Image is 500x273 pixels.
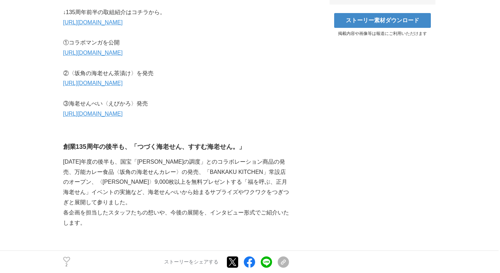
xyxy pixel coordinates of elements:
a: [URL][DOMAIN_NAME] [63,111,123,117]
p: ↓135周年前半の取組紹介はコチラから。 [63,7,289,18]
a: [URL][DOMAIN_NAME] [63,19,123,25]
a: [URL][DOMAIN_NAME] [63,80,123,86]
p: 掲載内容や画像等は報道にご利用いただけます [330,31,435,37]
p: 各企画を担当したスタッフたちの想いや、今後の展開を、インタビュー形式でご紹介いたします。 [63,208,289,228]
a: ストーリー素材ダウンロード [334,13,431,28]
p: ②〈坂角の海老せん茶漬け〉を発売 [63,68,289,79]
p: ①コラボマンガを公開 [63,38,289,48]
a: [URL][DOMAIN_NAME] [63,50,123,56]
p: ③海老せんべい〈えびかろ〉発売 [63,99,289,109]
p: 2 [63,263,70,267]
p: ストーリーをシェアする [164,259,218,265]
strong: 創業135周年の後半も、「つづく海老せん、すすむ海老せん。」 [63,143,245,150]
p: [DATE]年度の後半も、国宝「[PERSON_NAME]の調度」とのコラボレーション商品の発売、万能カレー食品〈坂角の海老せんカレー〉の発売、「BANKAKU KITCHEN」常設店のオープン... [63,157,289,208]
